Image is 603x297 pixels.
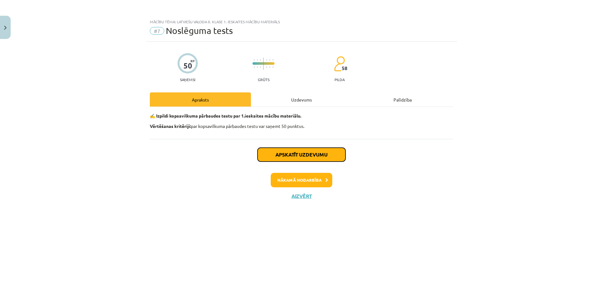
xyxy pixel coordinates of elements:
button: Nākamā nodarbība [271,173,332,187]
img: icon-close-lesson-0947bae3869378f0d4975bcd49f059093ad1ed9edebbc8119c70593378902aed.svg [4,26,7,30]
p: Grūts [258,77,269,82]
p: Saņemsi [177,77,198,82]
button: Apskatīt uzdevumu [258,148,345,162]
img: icon-short-line-57e1e144782c952c97e751825c79c345078a6d821885a25fce030b3d8c18986b.svg [269,66,270,68]
img: students-c634bb4e5e11cddfef0936a35e636f08e4e9abd3cc4e673bd6f9a4125e45ecb1.svg [334,56,345,72]
img: icon-short-line-57e1e144782c952c97e751825c79c345078a6d821885a25fce030b3d8c18986b.svg [266,59,267,61]
p: par kopsavilkuma pārbaudes testu var saņemt 50 punktus. [150,123,453,129]
button: Aizvērt [290,193,313,199]
span: XP [190,59,194,63]
strong: Vērtēšanas kritēriji: [150,123,191,129]
div: 50 [183,61,192,70]
img: icon-long-line-d9ea69661e0d244f92f715978eff75569469978d946b2353a9bb055b3ed8787d.svg [263,58,264,70]
div: Mācību tēma: Latviešu valoda 8. klase 1. ieskaites mācību materiāls [150,19,453,24]
img: icon-short-line-57e1e144782c952c97e751825c79c345078a6d821885a25fce030b3d8c18986b.svg [273,59,273,61]
span: Noslēguma tests [166,25,233,36]
img: icon-short-line-57e1e144782c952c97e751825c79c345078a6d821885a25fce030b3d8c18986b.svg [273,66,273,68]
b: ✍️ Izpildi kopsavilkuma pārbaudes testu par 1.ieskaites mācību materiālu. [150,113,301,118]
span: #7 [150,27,164,35]
div: Uzdevums [251,92,352,107]
p: pilda [334,77,345,82]
img: icon-short-line-57e1e144782c952c97e751825c79c345078a6d821885a25fce030b3d8c18986b.svg [269,59,270,61]
div: Apraksts [150,92,251,107]
span: 58 [342,65,347,71]
img: icon-short-line-57e1e144782c952c97e751825c79c345078a6d821885a25fce030b3d8c18986b.svg [266,66,267,68]
div: Palīdzība [352,92,453,107]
